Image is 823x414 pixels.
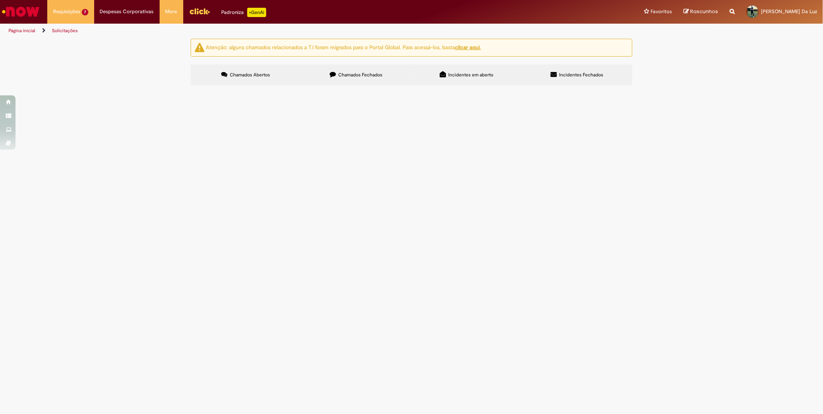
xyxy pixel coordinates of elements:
[651,8,672,16] span: Favoritos
[230,72,270,78] span: Chamados Abertos
[761,8,817,15] span: [PERSON_NAME] Da Luz
[100,8,154,16] span: Despesas Corporativas
[53,8,80,16] span: Requisições
[690,8,718,15] span: Rascunhos
[684,8,718,16] a: Rascunhos
[165,8,177,16] span: More
[6,24,543,38] ul: Trilhas de página
[1,4,41,19] img: ServiceNow
[9,28,35,34] a: Página inicial
[247,8,266,17] p: +GenAi
[560,72,604,78] span: Incidentes Fechados
[82,9,88,16] span: 7
[189,5,210,17] img: click_logo_yellow_360x200.png
[222,8,266,17] div: Padroniza
[339,72,383,78] span: Chamados Fechados
[206,44,481,51] ng-bind-html: Atenção: alguns chamados relacionados a T.I foram migrados para o Portal Global. Para acessá-los,...
[449,72,494,78] span: Incidentes em aberto
[52,28,78,34] a: Solicitações
[455,44,481,51] a: clicar aqui.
